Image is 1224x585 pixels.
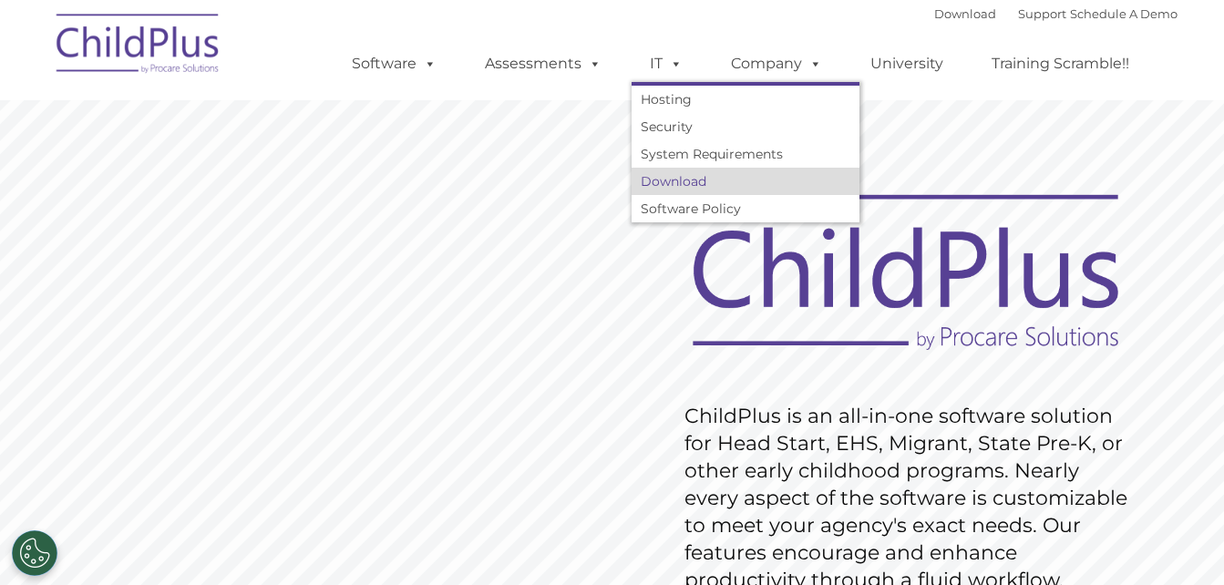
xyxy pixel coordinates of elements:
[632,140,859,168] a: System Requirements
[852,46,962,82] a: University
[47,1,230,92] img: ChildPlus by Procare Solutions
[632,46,701,82] a: IT
[713,46,840,82] a: Company
[467,46,620,82] a: Assessments
[934,6,1178,21] font: |
[973,46,1147,82] a: Training Scramble!!
[1018,6,1066,21] a: Support
[334,46,455,82] a: Software
[1070,6,1178,21] a: Schedule A Demo
[12,530,57,576] button: Cookies Settings
[934,6,996,21] a: Download
[632,168,859,195] a: Download
[632,113,859,140] a: Security
[632,195,859,222] a: Software Policy
[632,86,859,113] a: Hosting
